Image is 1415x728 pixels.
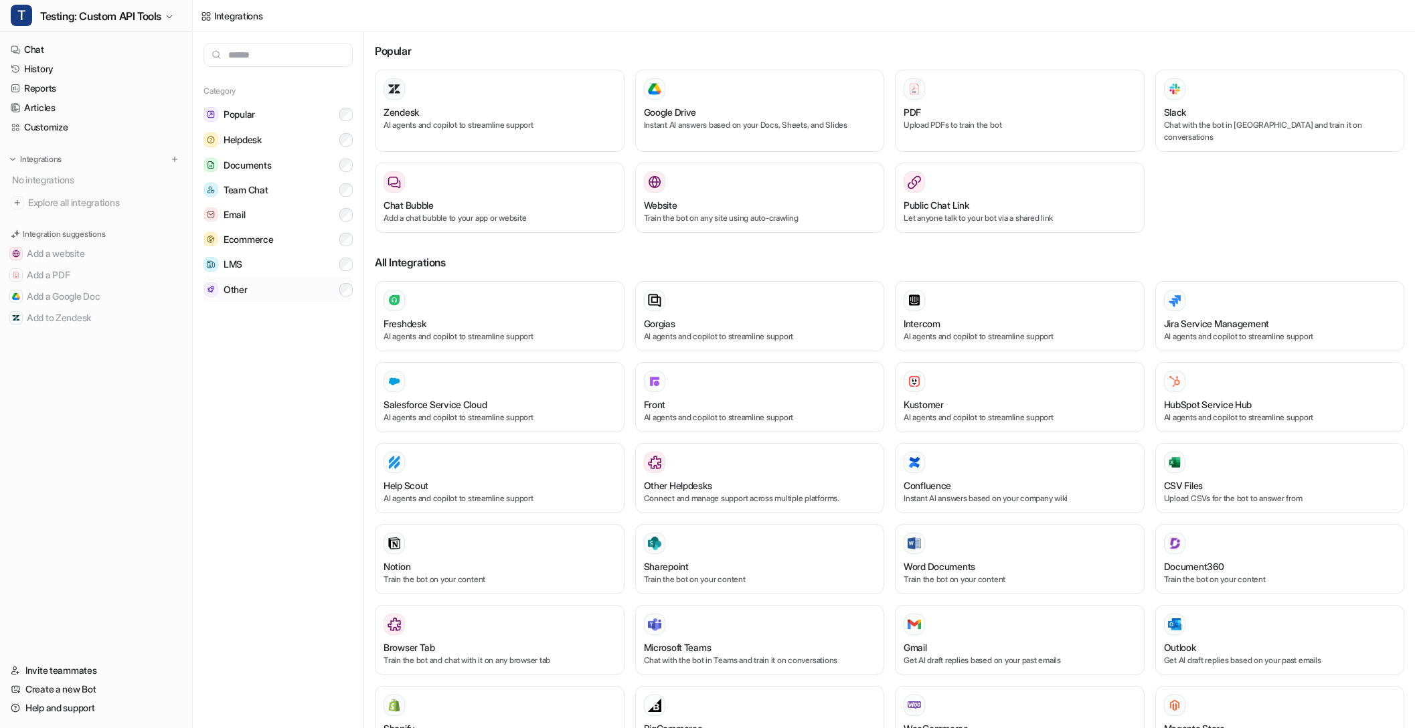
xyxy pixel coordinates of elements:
[644,331,876,343] p: AI agents and copilot to streamline support
[203,207,218,221] img: Email
[384,397,487,412] h3: Salesforce Service Cloud
[1155,443,1405,513] button: CSV FilesCSV FilesUpload CSVs for the bot to answer from
[40,7,161,25] span: Testing: Custom API Tools
[5,153,66,166] button: Integrations
[904,331,1136,343] p: AI agents and copilot to streamline support
[224,233,273,246] span: Ecommerce
[384,119,616,131] p: AI agents and copilot to streamline support
[388,456,401,469] img: Help Scout
[224,283,248,296] span: Other
[5,307,187,329] button: Add to ZendeskAdd to Zendesk
[904,119,1136,131] p: Upload PDFs to train the bot
[5,699,187,717] a: Help and support
[1164,412,1396,424] p: AI agents and copilot to streamline support
[1168,456,1181,469] img: CSV Files
[375,281,625,351] button: FreshdeskAI agents and copilot to streamline support
[203,257,218,272] img: LMS
[5,264,187,286] button: Add a PDFAdd a PDF
[635,605,885,675] button: Microsoft TeamsMicrosoft TeamsChat with the bot in Teams and train it on conversations
[1155,524,1405,594] button: Document360Document360Train the bot on your content
[375,254,1404,270] h3: All Integrations
[203,232,218,246] img: Ecommerce
[384,198,434,212] h3: Chat Bubble
[375,605,625,675] button: Browser TabBrowser TabTrain the bot and chat with it on any browser tab
[1168,81,1181,96] img: Slack
[23,228,105,240] p: Integration suggestions
[12,250,20,258] img: Add a website
[203,202,353,227] button: EmailEmail
[203,102,353,127] button: PopularPopular
[5,243,187,264] button: Add a websiteAdd a website
[375,163,625,233] button: Chat BubbleAdd a chat bubble to your app or website
[1164,640,1196,654] h3: Outlook
[1155,70,1405,152] button: SlackSlackChat with the bot in [GEOGRAPHIC_DATA] and train it on conversations
[1164,492,1396,505] p: Upload CSVs for the bot to answer from
[5,60,187,78] a: History
[388,375,401,388] img: Salesforce Service Cloud
[644,397,666,412] h3: Front
[904,573,1136,585] p: Train the bot on your content
[384,478,428,492] h3: Help Scout
[384,492,616,505] p: AI agents and copilot to streamline support
[384,654,616,666] p: Train the bot and chat with it on any browser tab
[28,192,181,213] span: Explore all integrations
[8,169,187,191] div: No integrations
[1164,105,1187,119] h3: Slack
[648,83,661,95] img: Google Drive
[1164,316,1270,331] h3: Jira Service Management
[904,492,1136,505] p: Instant AI answers based on your company wiki
[904,397,944,412] h3: Kustomer
[384,559,410,573] h3: Notion
[1155,362,1405,432] button: HubSpot Service HubHubSpot Service HubAI agents and copilot to streamline support
[5,98,187,117] a: Articles
[1155,281,1405,351] button: Jira Service ManagementAI agents and copilot to streamline support
[384,640,435,654] h3: Browser Tab
[375,524,625,594] button: NotionNotionTrain the bot on your content
[644,654,876,666] p: Chat with the bot in Teams and train it on conversations
[895,605,1145,675] button: GmailGmailGet AI draft replies based on your past emails
[635,443,885,513] button: Other HelpdesksOther HelpdesksConnect and manage support across multiple platforms.
[904,412,1136,424] p: AI agents and copilot to streamline support
[384,412,616,424] p: AI agents and copilot to streamline support
[224,108,255,121] span: Popular
[384,316,426,331] h3: Freshdesk
[908,456,921,469] img: Confluence
[384,331,616,343] p: AI agents and copilot to streamline support
[635,362,885,432] button: FrontFrontAI agents and copilot to streamline support
[904,654,1136,666] p: Get AI draft replies based on your past emails
[203,282,218,296] img: Other
[203,227,353,252] button: EcommerceEcommerce
[904,640,927,654] h3: Gmail
[648,618,661,631] img: Microsoft Teams
[908,619,921,630] img: Gmail
[908,375,921,388] img: Kustomer
[203,86,353,96] h5: Category
[1164,397,1252,412] h3: HubSpot Service Hub
[203,183,218,197] img: Team Chat
[5,118,187,136] a: Customize
[1155,605,1405,675] button: OutlookOutlookGet AI draft replies based on your past emails
[635,281,885,351] button: GorgiasAI agents and copilot to streamline support
[1168,618,1181,631] img: Outlook
[201,9,263,23] a: Integrations
[1168,699,1181,712] img: Magento Store
[895,281,1145,351] button: IntercomAI agents and copilot to streamline support
[1164,119,1396,143] p: Chat with the bot in [GEOGRAPHIC_DATA] and train it on conversations
[635,524,885,594] button: SharepointSharepointTrain the bot on your content
[5,193,187,212] a: Explore all integrations
[635,163,885,233] button: WebsiteWebsiteTrain the bot on any site using auto-crawling
[384,573,616,585] p: Train the bot on your content
[648,456,661,469] img: Other Helpdesks
[904,212,1136,224] p: Let anyone talk to your bot via a shared link
[384,212,616,224] p: Add a chat bubble to your app or website
[644,198,677,212] h3: Website
[908,701,921,709] img: WooCommerce
[1164,478,1203,492] h3: CSV Files
[895,443,1145,513] button: ConfluenceConfluenceInstant AI answers based on your company wiki
[12,271,20,279] img: Add a PDF
[203,277,353,302] button: OtherOther
[644,640,712,654] h3: Microsoft Teams
[203,153,353,177] button: DocumentsDocuments
[1164,654,1396,666] p: Get AI draft replies based on your past emails
[224,133,262,147] span: Helpdesk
